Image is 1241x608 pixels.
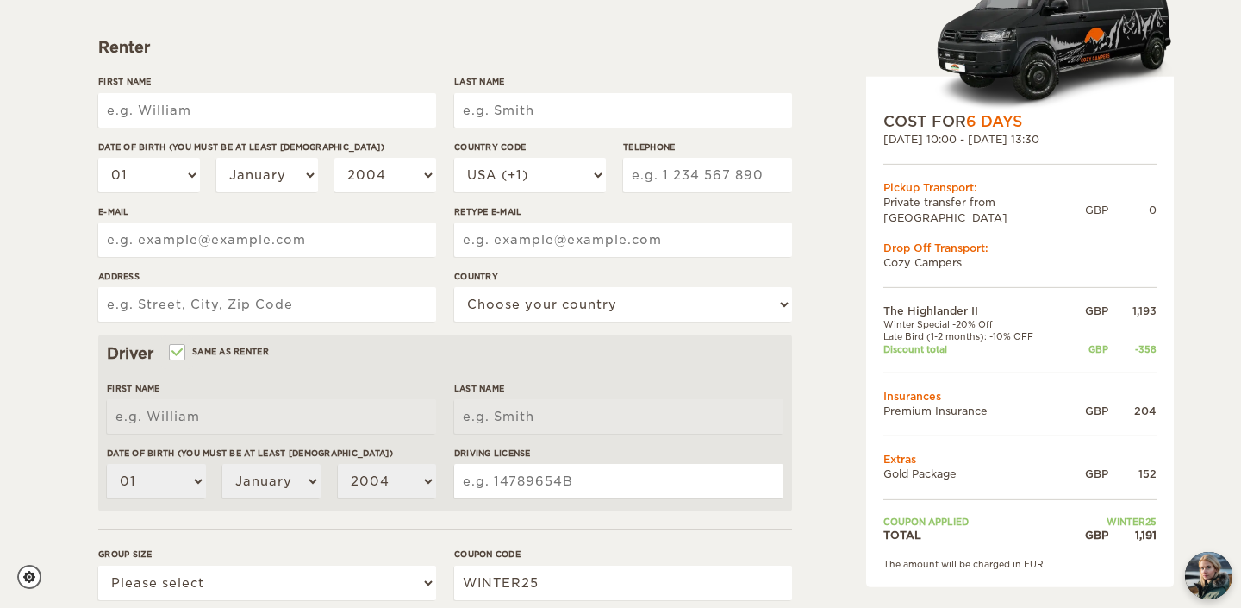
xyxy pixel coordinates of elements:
[98,93,436,128] input: e.g. William
[107,399,436,434] input: e.g. William
[883,180,1157,195] div: Pickup Transport:
[454,75,792,88] label: Last Name
[1185,552,1232,599] button: chat-button
[107,382,436,395] label: First Name
[1069,404,1108,418] div: GBP
[454,548,792,561] label: Coupon code
[1069,467,1108,481] div: GBP
[98,205,436,218] label: E-mail
[1069,515,1157,527] td: WINTER25
[883,318,1069,330] td: Winter Special -20% Off
[1108,343,1157,355] div: -358
[883,558,1157,570] div: The amount will be charged in EUR
[1108,203,1157,217] div: 0
[883,343,1069,355] td: Discount total
[1108,304,1157,318] div: 1,193
[883,255,1157,270] td: Cozy Campers
[454,399,783,434] input: e.g. Smith
[883,467,1069,481] td: Gold Package
[1108,404,1157,418] div: 204
[454,464,783,498] input: e.g. 14789654B
[98,287,436,322] input: e.g. Street, City, Zip Code
[623,141,792,154] label: Telephone
[883,389,1157,404] td: Insurances
[1108,528,1157,542] div: 1,191
[98,548,436,561] label: Group size
[454,93,792,128] input: e.g. Smith
[1069,343,1108,355] div: GBP
[1069,528,1108,542] div: GBP
[107,447,436,460] label: Date of birth (You must be at least [DEMOGRAPHIC_DATA])
[454,447,783,460] label: Driving License
[1185,552,1232,599] img: Freyja at Cozy Campers
[171,348,182,360] input: Same as renter
[107,343,783,364] div: Driver
[883,241,1157,255] div: Drop Off Transport:
[883,452,1157,467] td: Extras
[883,528,1069,542] td: TOTAL
[966,113,1022,130] span: 6 Days
[454,270,792,283] label: Country
[98,223,436,257] input: e.g. example@example.com
[883,304,1069,318] td: The Highlander II
[883,330,1069,342] td: Late Bird (1-2 months): -10% OFF
[883,195,1085,224] td: Private transfer from [GEOGRAPHIC_DATA]
[623,158,792,192] input: e.g. 1 234 567 890
[1069,304,1108,318] div: GBP
[98,75,436,88] label: First Name
[171,343,269,360] label: Same as renter
[98,37,792,58] div: Renter
[17,565,53,589] a: Cookie settings
[98,141,436,154] label: Date of birth (You must be at least [DEMOGRAPHIC_DATA])
[454,205,792,218] label: Retype E-mail
[883,111,1157,132] div: COST FOR
[454,141,606,154] label: Country Code
[1085,203,1108,217] div: GBP
[883,404,1069,418] td: Premium Insurance
[883,132,1157,147] div: [DATE] 10:00 - [DATE] 13:30
[454,223,792,257] input: e.g. example@example.com
[883,515,1069,527] td: Coupon applied
[454,382,783,395] label: Last Name
[1108,467,1157,481] div: 152
[98,270,436,283] label: Address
